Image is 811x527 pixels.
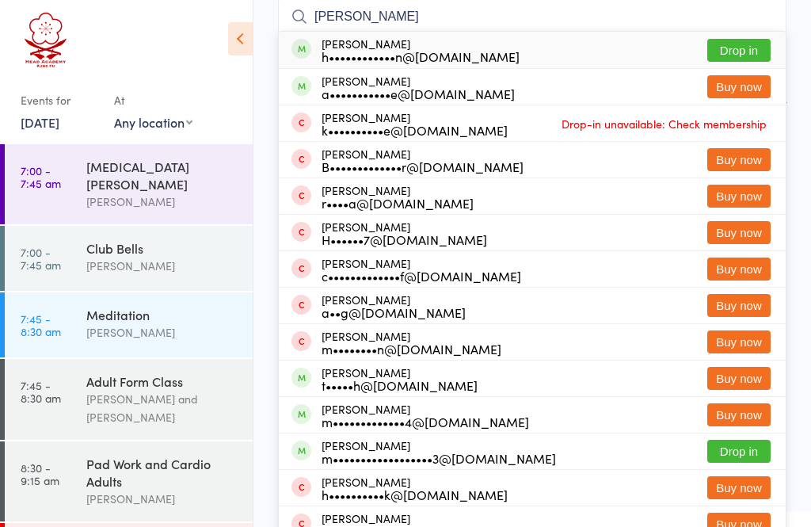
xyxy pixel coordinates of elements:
[114,113,192,131] div: Any location
[21,164,61,189] time: 7:00 - 7:45 am
[21,246,61,271] time: 7:00 - 7:45 am
[86,193,239,211] div: [PERSON_NAME]
[322,220,487,246] div: [PERSON_NAME]
[86,372,239,390] div: Adult Form Class
[86,323,239,342] div: [PERSON_NAME]
[322,184,474,209] div: [PERSON_NAME]
[322,330,501,355] div: [PERSON_NAME]
[707,221,771,244] button: Buy now
[21,113,59,131] a: [DATE]
[322,293,466,319] div: [PERSON_NAME]
[86,390,239,426] div: [PERSON_NAME] and [PERSON_NAME]
[5,144,253,224] a: 7:00 -7:45 am[MEDICAL_DATA][PERSON_NAME][PERSON_NAME]
[322,403,529,428] div: [PERSON_NAME]
[707,367,771,390] button: Buy now
[21,379,61,404] time: 7:45 - 8:30 am
[322,488,508,501] div: h••••••••••k@[DOMAIN_NAME]
[707,39,771,62] button: Drop in
[322,415,529,428] div: m•••••••••••••4@[DOMAIN_NAME]
[5,359,253,440] a: 7:45 -8:30 amAdult Form Class[PERSON_NAME] and [PERSON_NAME]
[322,197,474,209] div: r••••a@[DOMAIN_NAME]
[322,452,556,464] div: m••••••••••••••••••3@[DOMAIN_NAME]
[21,87,98,113] div: Events for
[322,124,508,136] div: k••••••••••e@[DOMAIN_NAME]
[322,475,508,501] div: [PERSON_NAME]
[707,294,771,317] button: Buy now
[86,490,239,508] div: [PERSON_NAME]
[707,330,771,353] button: Buy now
[707,403,771,426] button: Buy now
[5,292,253,357] a: 7:45 -8:30 amMeditation[PERSON_NAME]
[322,111,508,136] div: [PERSON_NAME]
[322,342,501,355] div: m••••••••n@[DOMAIN_NAME]
[322,306,466,319] div: a••g@[DOMAIN_NAME]
[707,185,771,208] button: Buy now
[322,37,520,63] div: [PERSON_NAME]
[86,455,239,490] div: Pad Work and Cardio Adults
[322,269,521,282] div: c•••••••••••••f@[DOMAIN_NAME]
[707,476,771,499] button: Buy now
[322,147,524,173] div: [PERSON_NAME]
[5,226,253,291] a: 7:00 -7:45 amClub Bells[PERSON_NAME]
[86,158,239,193] div: [MEDICAL_DATA][PERSON_NAME]
[16,12,75,71] img: Head Academy Kung Fu
[5,441,253,521] a: 8:30 -9:15 amPad Work and Cardio Adults[PERSON_NAME]
[86,239,239,257] div: Club Bells
[322,257,521,282] div: [PERSON_NAME]
[322,50,520,63] div: h••••••••••••n@[DOMAIN_NAME]
[707,148,771,171] button: Buy now
[707,75,771,98] button: Buy now
[114,87,192,113] div: At
[558,112,771,136] span: Drop-in unavailable: Check membership
[322,160,524,173] div: B•••••••••••••r@[DOMAIN_NAME]
[707,258,771,281] button: Buy now
[322,379,478,391] div: t•••••h@[DOMAIN_NAME]
[322,87,515,100] div: a•••••••••••e@[DOMAIN_NAME]
[322,74,515,100] div: [PERSON_NAME]
[86,306,239,323] div: Meditation
[707,440,771,463] button: Drop in
[322,366,478,391] div: [PERSON_NAME]
[322,439,556,464] div: [PERSON_NAME]
[21,461,59,487] time: 8:30 - 9:15 am
[322,233,487,246] div: H••••••7@[DOMAIN_NAME]
[21,312,61,338] time: 7:45 - 8:30 am
[86,257,239,275] div: [PERSON_NAME]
